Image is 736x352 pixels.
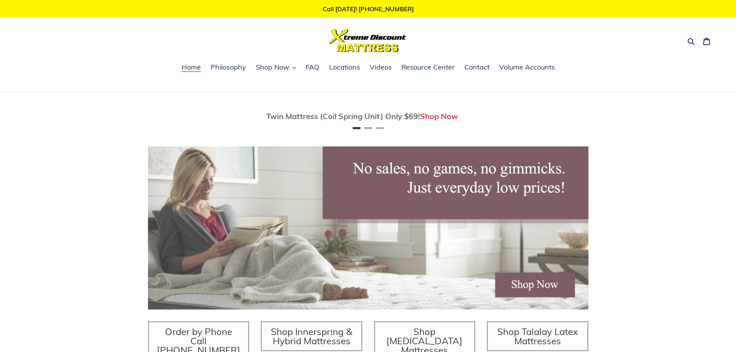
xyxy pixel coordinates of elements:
span: Twin Mattress (Coil Spring Unit) Only $69! [266,111,420,121]
span: Home [182,63,201,72]
span: FAQ [306,63,320,72]
span: Contact [464,63,490,72]
a: Philosophy [207,62,250,73]
button: Page 2 [364,127,372,129]
a: Locations [325,62,364,73]
span: Volume Accounts [499,63,555,72]
span: Shop Now [256,63,289,72]
a: Volume Accounts [495,62,559,73]
a: FAQ [302,62,323,73]
a: Home [178,62,205,73]
a: Contact [461,62,493,73]
span: Philosophy [211,63,246,72]
img: herobannermay2022-1652879215306_1200x.jpg [148,146,588,309]
span: Shop Talalay Latex Mattresses [497,326,578,347]
img: Xtreme Discount Mattress [329,29,406,52]
a: Resource Center [398,62,459,73]
button: Page 1 [353,127,360,129]
button: Page 3 [376,127,384,129]
span: Resource Center [401,63,455,72]
a: Videos [366,62,396,73]
a: Shop Talalay Latex Mattresses [487,321,588,351]
span: Shop Innerspring & Hybrid Mattresses [271,326,352,347]
span: Locations [329,63,360,72]
button: Shop Now [252,62,300,73]
a: Shop Innerspring & Hybrid Mattresses [261,321,362,351]
a: Shop Now [420,111,458,121]
span: Videos [370,63,392,72]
